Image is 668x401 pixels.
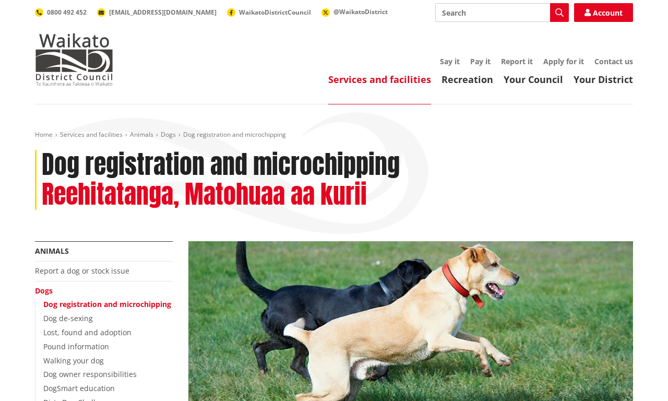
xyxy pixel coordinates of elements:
[130,130,153,139] a: Animals
[43,369,137,379] a: Dog owner responsibilities
[43,356,104,365] a: Walking your dog
[239,8,311,17] span: WaikatoDistrictCouncil
[97,8,217,17] a: [EMAIL_ADDRESS][DOMAIN_NAME]
[543,56,584,66] a: Apply for it
[504,73,563,86] a: Your Council
[35,8,87,17] a: 0800 492 452
[594,56,633,66] a: Contact us
[183,130,286,139] span: Dog registration and microchipping
[328,73,431,86] a: Services and facilities
[35,130,53,139] a: Home
[43,341,109,351] a: Pound information
[501,56,533,66] a: Report it
[42,150,400,180] h1: Dog registration and microchipping
[35,246,69,256] a: Animals
[42,180,367,210] h2: Reehitatanga, Matohuaa aa kurii
[470,56,491,66] a: Pay it
[60,130,123,139] a: Services and facilities
[35,33,113,86] img: Waikato District Council - Te Kaunihera aa Takiwaa o Waikato
[435,3,569,22] input: Search input
[43,383,115,393] a: DogSmart education
[35,266,129,276] a: Report a dog or stock issue
[43,299,171,309] a: Dog registration and microchipping
[227,8,311,17] a: WaikatoDistrictCouncil
[574,3,633,22] a: Account
[161,130,176,139] a: Dogs
[442,73,493,86] a: Recreation
[47,8,87,17] span: 0800 492 452
[35,286,53,296] a: Dogs
[35,131,633,139] nav: breadcrumb
[440,56,460,66] a: Say it
[43,327,132,337] a: Lost, found and adoption
[109,8,217,17] span: [EMAIL_ADDRESS][DOMAIN_NAME]
[43,313,93,323] a: Dog de-sexing
[321,7,388,16] a: @WaikatoDistrict
[333,7,388,16] span: @WaikatoDistrict
[574,73,633,86] a: Your District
